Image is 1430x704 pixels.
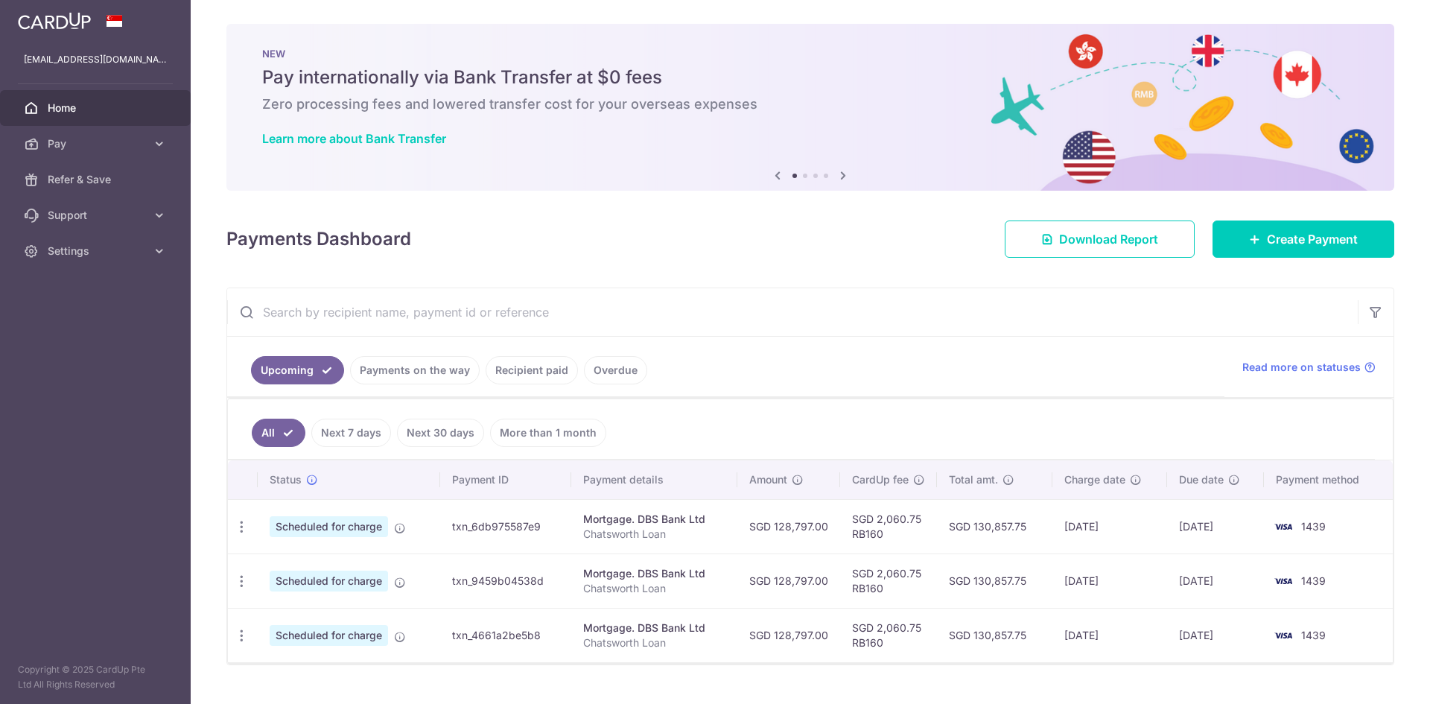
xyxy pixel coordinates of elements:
span: Charge date [1064,472,1125,487]
p: [EMAIL_ADDRESS][DOMAIN_NAME] [24,52,167,67]
a: Overdue [584,356,647,384]
td: SGD 2,060.75 RB160 [840,608,937,662]
p: Chatsworth Loan [583,527,725,542]
span: 1439 [1301,574,1326,587]
td: SGD 128,797.00 [737,499,840,554]
td: txn_9459b04538d [440,554,571,608]
td: txn_4661a2be5b8 [440,608,571,662]
p: Chatsworth Loan [583,635,725,650]
span: Total amt. [949,472,998,487]
td: SGD 2,060.75 RB160 [840,554,937,608]
span: Scheduled for charge [270,625,388,646]
span: 1439 [1301,629,1326,641]
td: [DATE] [1052,608,1168,662]
a: Create Payment [1213,221,1394,258]
img: Bank transfer banner [226,24,1394,191]
td: [DATE] [1167,554,1264,608]
a: Next 30 days [397,419,484,447]
div: Mortgage. DBS Bank Ltd [583,512,725,527]
th: Payment ID [440,460,571,499]
span: Due date [1179,472,1224,487]
a: Recipient paid [486,356,578,384]
a: Read more on statuses [1242,360,1376,375]
span: Refer & Save [48,172,146,187]
a: Upcoming [251,356,344,384]
p: Chatsworth Loan [583,581,725,596]
a: Next 7 days [311,419,391,447]
td: [DATE] [1052,499,1168,554]
input: Search by recipient name, payment id or reference [227,288,1358,336]
div: Mortgage. DBS Bank Ltd [583,621,725,635]
th: Payment method [1264,460,1393,499]
a: Payments on the way [350,356,480,384]
span: Pay [48,136,146,151]
img: CardUp [18,12,91,30]
img: Bank Card [1268,572,1298,590]
h6: Zero processing fees and lowered transfer cost for your overseas expenses [262,95,1358,113]
span: Home [48,101,146,115]
span: CardUp fee [852,472,909,487]
td: [DATE] [1167,608,1264,662]
p: NEW [262,48,1358,60]
a: Learn more about Bank Transfer [262,131,446,146]
a: All [252,419,305,447]
a: More than 1 month [490,419,606,447]
td: [DATE] [1167,499,1264,554]
span: Settings [48,244,146,259]
td: SGD 130,857.75 [937,554,1052,608]
td: SGD 2,060.75 RB160 [840,499,937,554]
td: [DATE] [1052,554,1168,608]
span: Amount [749,472,787,487]
span: Status [270,472,302,487]
span: Scheduled for charge [270,571,388,592]
span: Create Payment [1267,230,1358,248]
th: Payment details [571,460,737,499]
td: SGD 128,797.00 [737,608,840,662]
td: SGD 130,857.75 [937,608,1052,662]
td: SGD 130,857.75 [937,499,1052,554]
a: Download Report [1005,221,1195,258]
span: Scheduled for charge [270,516,388,537]
td: SGD 128,797.00 [737,554,840,608]
img: Bank Card [1268,518,1298,536]
span: Support [48,208,146,223]
span: 1439 [1301,520,1326,533]
h4: Payments Dashboard [226,226,411,253]
h5: Pay internationally via Bank Transfer at $0 fees [262,66,1358,89]
td: txn_6db975587e9 [440,499,571,554]
img: Bank Card [1268,627,1298,644]
div: Mortgage. DBS Bank Ltd [583,566,725,581]
span: Download Report [1059,230,1158,248]
span: Read more on statuses [1242,360,1361,375]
